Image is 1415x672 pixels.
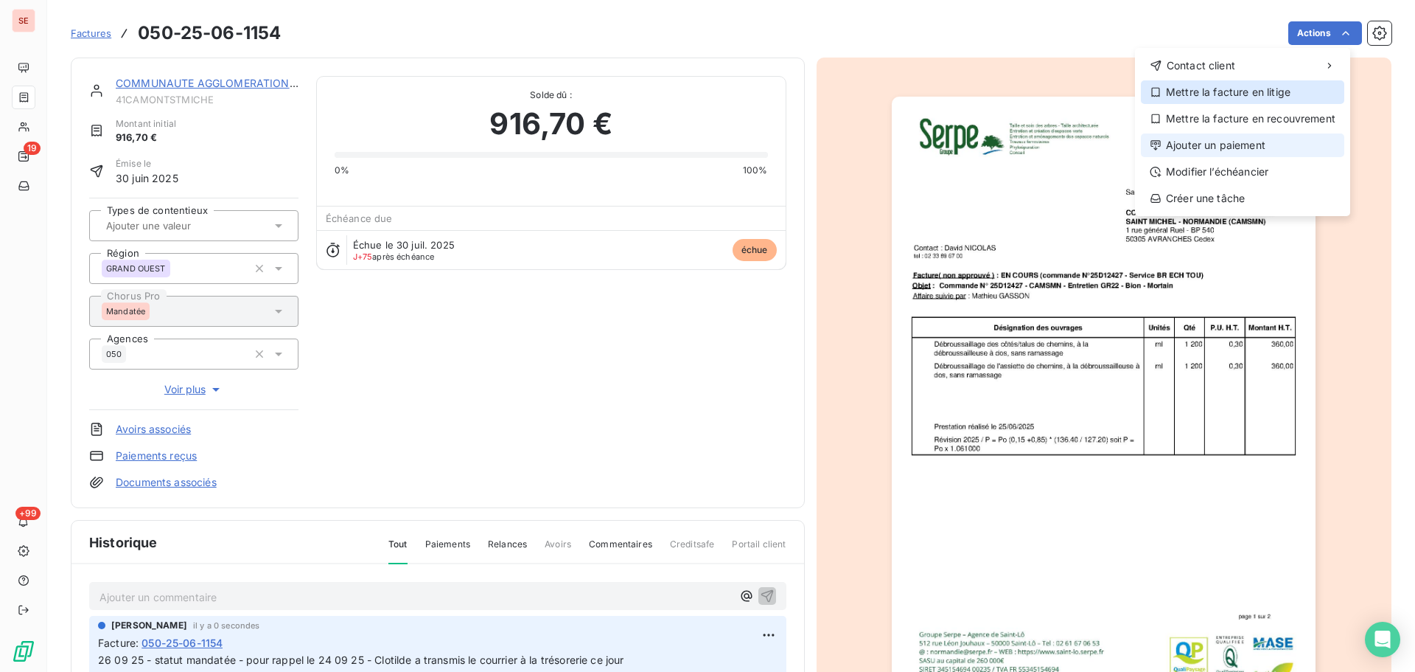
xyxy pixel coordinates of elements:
div: Mettre la facture en litige [1141,80,1344,104]
div: Ajouter un paiement [1141,134,1344,157]
div: Mettre la facture en recouvrement [1141,107,1344,131]
span: Contact client [1167,58,1235,73]
div: Actions [1135,48,1350,216]
div: Modifier l’échéancier [1141,160,1344,184]
div: Créer une tâche [1141,187,1344,210]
